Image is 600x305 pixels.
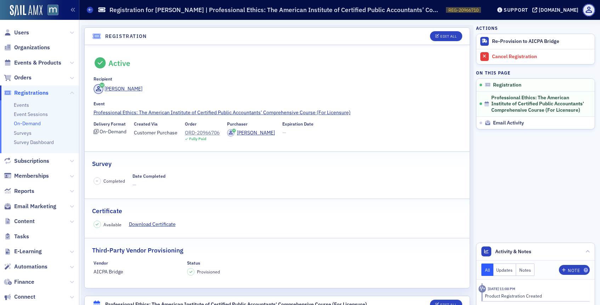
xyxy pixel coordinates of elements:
[14,217,35,225] span: Content
[14,29,29,37] span: Users
[4,293,35,301] a: Connect
[14,187,34,195] span: Reports
[237,129,275,137] div: [PERSON_NAME]
[476,70,595,76] h4: On this page
[583,4,595,16] span: Profile
[4,217,35,225] a: Content
[14,111,48,117] a: Event Sessions
[495,248,531,255] span: Activity & Notes
[92,246,183,255] h2: Third-Party Vendor Provisioning
[492,38,591,45] div: Re-Provision to AICPA Bridge
[134,129,177,137] span: Customer Purchase
[14,59,61,67] span: Events & Products
[227,121,248,127] div: Purchaser
[103,178,125,184] span: Completed
[94,109,461,116] a: Professional Ethics: The American Institute of Certified Public Accountants’ Comprehensive Course...
[4,263,47,271] a: Automations
[92,159,112,168] h2: Survey
[129,221,181,228] a: Download Certificate
[14,130,32,136] a: Surveys
[94,121,126,127] div: Delivery Format
[47,5,58,16] img: SailAMX
[14,203,56,210] span: Email Marketing
[14,89,49,97] span: Registrations
[197,269,220,274] span: Provisioned
[4,44,50,51] a: Organizations
[43,5,58,17] a: View Homepage
[532,7,581,12] button: [DOMAIN_NAME]
[4,187,34,195] a: Reports
[4,172,49,180] a: Memberships
[476,34,595,49] button: Re-Provision to AICPA Bridge
[493,120,524,126] span: Email Activity
[104,85,142,93] div: [PERSON_NAME]
[109,6,442,14] h1: Registration for [PERSON_NAME] | Professional Ethics: The American Institute of Certified Public ...
[4,59,61,67] a: Events & Products
[493,82,521,88] span: Registration
[100,130,126,134] div: On-Demand
[282,121,313,127] div: Expiration Date
[448,7,479,13] span: REG-20966710
[227,129,275,137] a: [PERSON_NAME]
[108,59,130,68] div: Active
[14,293,35,301] span: Connect
[488,286,515,291] time: 6/9/2025 11:08 PM
[14,139,54,145] a: Survey Dashboard
[479,285,486,293] div: Activity
[94,76,112,82] div: Recipient
[4,74,32,82] a: Orders
[430,31,462,41] button: Edit All
[4,89,49,97] a: Registrations
[440,34,457,38] div: Edit All
[92,206,122,216] h2: Certificate
[476,49,595,64] a: Cancel Registration
[134,121,158,127] div: Created Via
[94,101,105,106] div: Event
[10,5,43,16] img: SailAMX
[568,268,580,272] div: Note
[94,84,143,94] a: [PERSON_NAME]
[14,74,32,82] span: Orders
[14,278,34,286] span: Finance
[493,264,516,276] button: Updates
[187,260,200,266] div: Status
[14,233,29,240] span: Tasks
[559,265,590,275] button: Note
[4,29,29,37] a: Users
[492,54,591,60] div: Cancel Registration
[14,120,41,127] a: On-Demand
[4,157,49,165] a: Subscriptions
[105,33,147,40] h4: Registration
[14,263,47,271] span: Automations
[185,121,197,127] div: Order
[539,7,578,13] div: [DOMAIN_NAME]
[4,203,56,210] a: Email Marketing
[516,264,534,276] button: Notes
[14,157,49,165] span: Subscriptions
[189,137,206,141] div: Fully Paid
[103,221,121,228] span: Available
[491,95,585,113] span: Professional Ethics: The American Institute of Certified Public Accountants’ Comprehensive Course...
[485,293,585,299] div: Product Registration Created
[96,178,98,183] span: –
[94,260,108,266] div: Vendor
[14,102,29,108] a: Events
[132,181,165,189] span: —
[94,268,180,276] span: AICPA Bridge
[481,264,493,276] button: All
[14,248,42,255] span: E-Learning
[14,172,49,180] span: Memberships
[504,7,528,13] div: Support
[14,44,50,51] span: Organizations
[4,278,34,286] a: Finance
[4,233,29,240] a: Tasks
[185,129,220,137] a: ORD-20966706
[4,248,42,255] a: E-Learning
[132,173,165,179] div: Date Completed
[282,129,313,137] span: —
[476,25,498,31] h4: Actions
